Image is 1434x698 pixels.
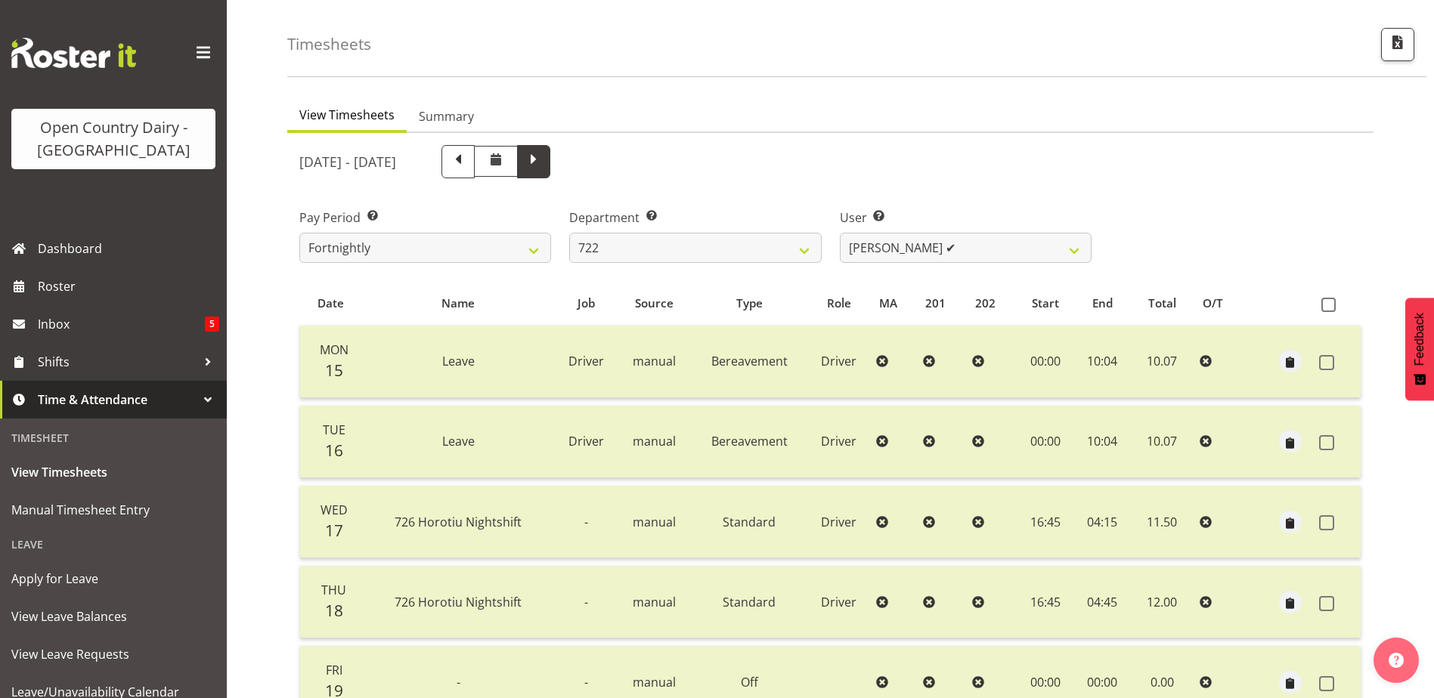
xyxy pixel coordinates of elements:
[4,598,223,635] a: View Leave Balances
[323,422,345,438] span: Tue
[1130,326,1194,398] td: 10.07
[26,116,200,162] div: Open Country Dairy - [GEOGRAPHIC_DATA]
[635,295,674,312] span: Source
[569,208,821,227] label: Department
[633,594,676,610] span: manual
[821,433,856,449] span: Driver
[441,295,475,312] span: Name
[205,317,219,332] span: 5
[38,237,219,260] span: Dashboard
[395,514,522,530] span: 726 Horotiu Nightshift
[11,567,215,590] span: Apply for Leave
[1016,486,1074,558] td: 16:45
[321,502,348,518] span: Wed
[4,491,223,529] a: Manual Timesheet Entry
[325,520,343,541] span: 17
[395,594,522,610] span: 726 Horotiu Nightshift
[299,153,396,170] h5: [DATE] - [DATE]
[879,295,897,312] span: MA
[1405,298,1434,400] button: Feedback - Show survey
[821,353,856,369] span: Driver
[1148,295,1176,312] span: Total
[1130,566,1194,638] td: 12.00
[691,326,807,398] td: Bereavement
[317,295,344,312] span: Date
[325,360,343,381] span: 15
[691,486,807,558] td: Standard
[4,453,223,491] a: View Timesheets
[1389,653,1404,668] img: help-xxl-2.png
[1092,295,1113,312] span: End
[11,605,215,628] span: View Leave Balances
[38,351,197,373] span: Shifts
[584,674,588,690] span: -
[925,295,946,312] span: 201
[1016,406,1074,478] td: 00:00
[326,662,342,678] span: Fri
[568,353,604,369] span: Driver
[457,674,460,690] span: -
[821,594,856,610] span: Driver
[442,433,475,449] span: Leave
[584,514,588,530] span: -
[325,440,343,461] span: 16
[11,499,215,521] span: Manual Timesheet Entry
[442,353,475,369] span: Leave
[1032,295,1059,312] span: Start
[1130,486,1194,558] td: 11.50
[4,529,223,560] div: Leave
[419,107,474,125] span: Summary
[578,295,595,312] span: Job
[11,461,215,483] span: View Timesheets
[321,582,346,598] span: Thu
[633,433,676,449] span: manual
[633,353,676,369] span: manual
[1074,326,1130,398] td: 10:04
[633,514,676,530] span: manual
[827,295,851,312] span: Role
[11,643,215,666] span: View Leave Requests
[1074,566,1130,638] td: 04:45
[821,514,856,530] span: Driver
[299,208,551,227] label: Pay Period
[11,38,136,68] img: Rosterit website logo
[1074,406,1130,478] td: 10:04
[38,313,205,335] span: Inbox
[1381,28,1414,61] button: Export CSV
[38,388,197,411] span: Time & Attendance
[1130,406,1194,478] td: 10.07
[325,600,343,621] span: 18
[975,295,996,312] span: 202
[568,433,604,449] span: Driver
[840,208,1092,227] label: User
[1016,326,1074,398] td: 00:00
[1413,313,1426,366] span: Feedback
[287,36,371,53] h4: Timesheets
[584,594,588,610] span: -
[299,106,395,124] span: View Timesheets
[691,566,807,638] td: Standard
[1074,486,1130,558] td: 04:15
[4,560,223,598] a: Apply for Leave
[38,275,219,298] span: Roster
[736,295,763,312] span: Type
[4,422,223,453] div: Timesheet
[1016,566,1074,638] td: 16:45
[1203,295,1223,312] span: O/T
[320,341,348,358] span: Mon
[691,406,807,478] td: Bereavement
[4,635,223,673] a: View Leave Requests
[633,674,676,690] span: manual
